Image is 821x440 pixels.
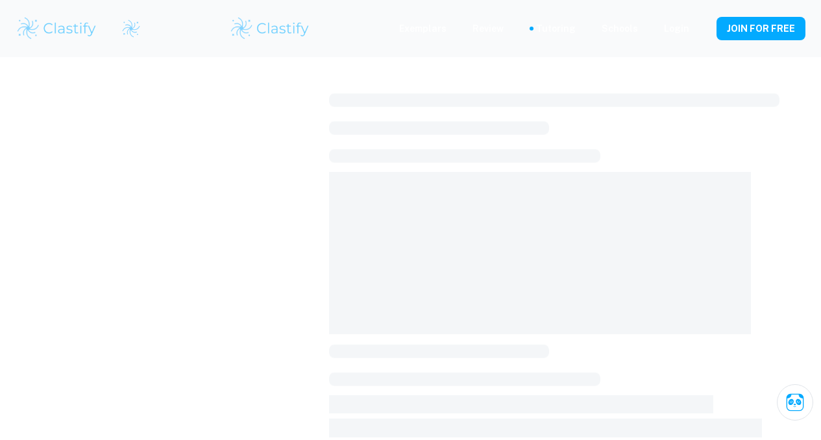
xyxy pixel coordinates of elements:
button: Ask Clai [777,384,813,421]
p: Review [472,21,504,36]
a: Tutoring [536,21,576,36]
img: Clastify logo [121,19,141,38]
p: Exemplars [399,21,447,36]
a: Login [664,21,689,36]
a: Schools [602,21,638,36]
button: JOIN FOR FREE [717,17,805,40]
button: Help and Feedback [700,25,706,32]
a: Clastify logo [114,19,141,38]
img: Clastify logo [229,16,312,42]
img: Clastify logo [16,16,98,42]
